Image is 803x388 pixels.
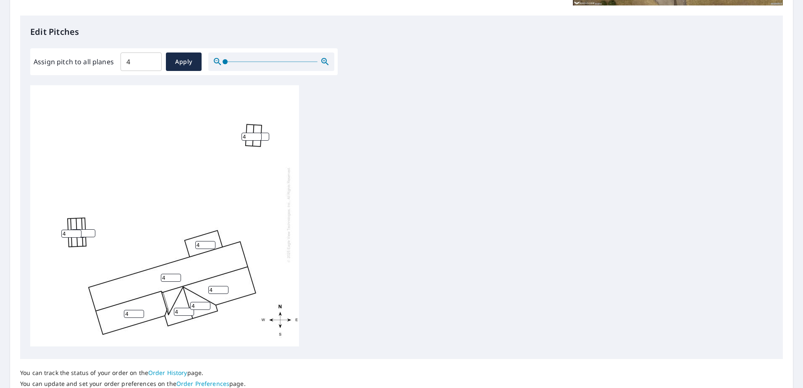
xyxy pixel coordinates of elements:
[148,369,187,377] a: Order History
[30,26,773,38] p: Edit Pitches
[173,57,195,67] span: Apply
[34,57,114,67] label: Assign pitch to all planes
[20,380,246,388] p: You can update and set your order preferences on the page.
[176,380,229,388] a: Order Preferences
[20,369,246,377] p: You can track the status of your order on the page.
[121,50,162,73] input: 00.0
[166,52,202,71] button: Apply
